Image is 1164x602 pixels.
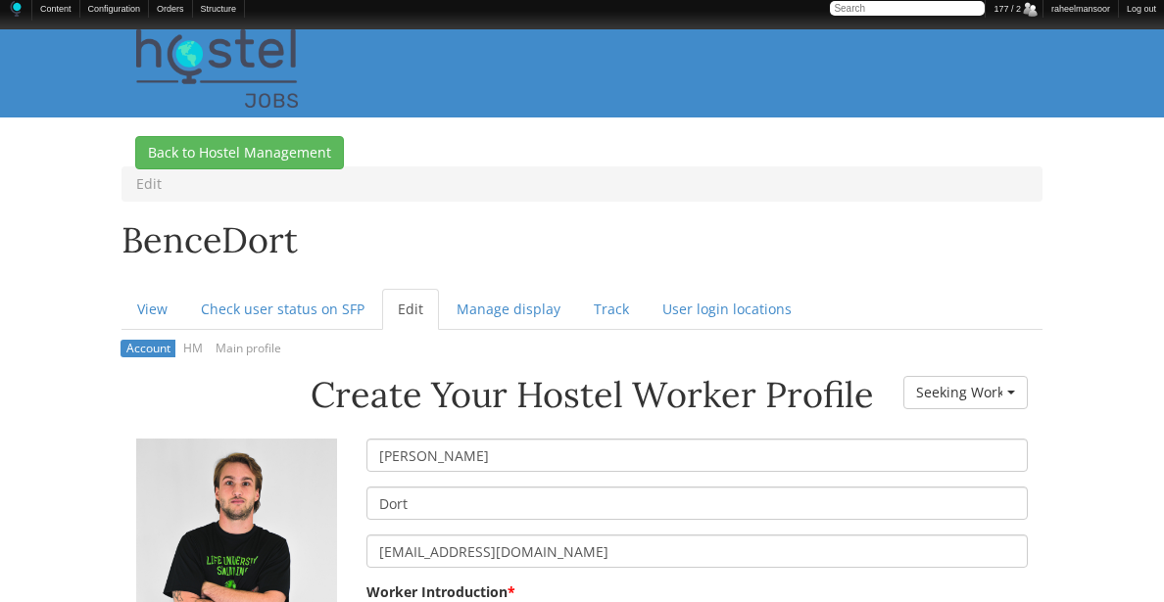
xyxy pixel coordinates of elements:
[8,1,24,17] img: Home
[136,561,337,579] a: View user profile.
[366,582,515,602] label: Worker Introduction
[121,340,175,358] a: Account
[366,439,1028,472] input: Worker First Name
[136,174,162,194] li: Edit
[136,376,874,415] h1: Create Your Hostel Worker Profile
[135,136,344,169] a: Back to Hostel Management
[916,383,1002,402] span: Seeking Work
[121,289,183,330] a: View
[185,289,380,330] a: Check user status on SFP
[366,486,1028,520] input: Worker Last Name
[647,289,807,330] a: User login locations
[121,221,1043,269] h1: BenceDort
[382,289,439,330] a: Edit
[211,340,287,358] a: Main profile
[578,289,645,330] a: Track
[508,582,515,601] span: This field is required.
[830,1,985,16] input: Search
[178,340,209,358] a: HM
[136,29,298,108] img: Home
[366,534,1028,568] input: E-mail address *
[441,289,576,330] a: Manage display
[903,376,1028,409] button: Seeking Work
